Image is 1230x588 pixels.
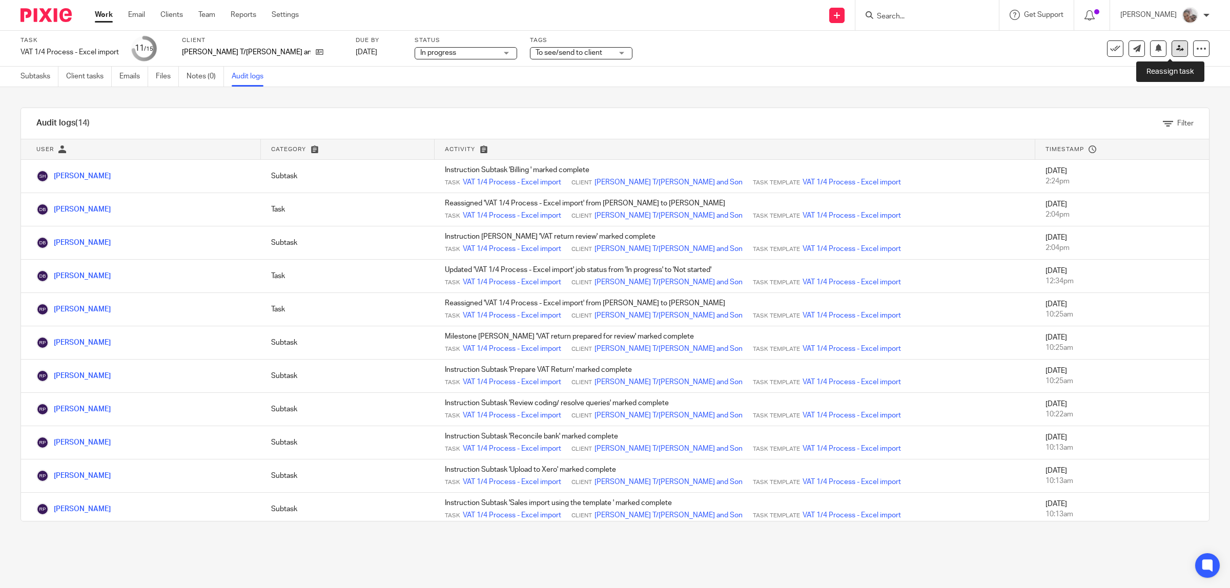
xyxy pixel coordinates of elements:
a: VAT 1/4 Process - Excel import [463,277,561,287]
img: Ruby Price [36,503,49,515]
span: Client [571,179,592,187]
div: 11 [135,43,153,54]
div: 10:25am [1045,309,1199,320]
div: 12:34pm [1045,276,1199,286]
td: Task [261,193,435,226]
span: Task [445,478,460,487]
td: [DATE] [1035,260,1209,293]
span: Task [445,245,460,254]
td: Instruction Subtask 'Billing ' marked complete [435,160,1035,193]
label: Client [182,36,343,45]
a: Notes (0) [187,67,224,87]
div: 10:13am [1045,509,1199,519]
td: Instruction Subtask 'Upload to Xero' marked complete [435,459,1035,493]
td: Subtask [261,493,435,526]
span: Task Template [753,412,800,420]
td: Subtask [261,426,435,459]
div: 2:04pm [1045,243,1199,253]
a: [PERSON_NAME] [36,272,111,280]
span: Category [271,146,306,152]
td: [DATE] [1035,459,1209,493]
a: [PERSON_NAME] [36,506,111,513]
td: [DATE] [1035,293,1209,326]
a: VAT 1/4 Process - Excel import [803,310,901,321]
label: Task [20,36,119,45]
td: [DATE] [1035,393,1209,426]
a: Audit logs [232,67,271,87]
td: [DATE] [1035,226,1209,260]
a: [PERSON_NAME] T/[PERSON_NAME] and Son [594,510,743,520]
img: me.jpg [1182,7,1198,24]
div: 10:13am [1045,476,1199,486]
span: Task Template [753,212,800,220]
a: VAT 1/4 Process - Excel import [463,310,561,321]
img: Ruby Price [36,337,49,349]
span: To see/send to client [536,49,602,56]
img: Ruby Price [36,470,49,482]
a: Client tasks [66,67,112,87]
span: Task [445,312,460,320]
span: Task [445,412,460,420]
img: Ruby Price [36,370,49,382]
a: Emails [119,67,148,87]
div: 10:25am [1045,343,1199,353]
a: VAT 1/4 Process - Excel import [803,211,901,221]
span: Client [571,512,592,520]
td: [DATE] [1035,493,1209,526]
a: [PERSON_NAME] T/[PERSON_NAME] and Son [594,211,743,221]
td: Instruction Subtask 'Reconcile bank' marked complete [435,426,1035,459]
img: Sarah Holmes [36,170,49,182]
a: Reports [231,10,256,20]
a: Email [128,10,145,20]
td: Task [261,293,435,326]
td: [DATE] [1035,160,1209,193]
a: Clients [160,10,183,20]
a: VAT 1/4 Process - Excel import [803,477,901,487]
span: Client [571,312,592,320]
a: VAT 1/4 Process - Excel import [803,277,901,287]
a: [PERSON_NAME] [36,206,111,213]
span: Filter [1177,120,1194,127]
span: In progress [420,49,456,56]
span: Client [571,445,592,453]
a: [PERSON_NAME] [36,173,111,180]
span: Task Template [753,179,800,187]
a: [PERSON_NAME] T/[PERSON_NAME] and Son [594,344,743,354]
a: Team [198,10,215,20]
a: [PERSON_NAME] [36,439,111,446]
a: VAT 1/4 Process - Excel import [463,344,561,354]
small: /15 [144,46,153,52]
span: Client [571,412,592,420]
td: Reassigned 'VAT 1/4 Process - Excel import' from [PERSON_NAME] to [PERSON_NAME] [435,293,1035,326]
span: Task [445,345,460,353]
img: Pixie [20,8,72,22]
input: Search [876,12,968,22]
label: Status [415,36,517,45]
a: [PERSON_NAME] T/[PERSON_NAME] and Son [594,244,743,254]
div: 2:04pm [1045,209,1199,220]
td: Subtask [261,459,435,493]
span: Client [571,245,592,254]
span: Task Template [753,445,800,453]
p: [PERSON_NAME] [1120,10,1177,20]
label: Tags [530,36,632,45]
span: Client [571,279,592,287]
a: [PERSON_NAME] [36,406,111,413]
td: Task [261,260,435,293]
td: Reassigned 'VAT 1/4 Process - Excel import' from [PERSON_NAME] to [PERSON_NAME] [435,193,1035,226]
td: Subtask [261,226,435,260]
img: Ruby Price [36,436,49,449]
a: [PERSON_NAME] [36,372,111,380]
p: [PERSON_NAME] T/[PERSON_NAME] and Son [182,47,311,57]
div: VAT 1/4 Process - Excel import [20,47,119,57]
a: [PERSON_NAME] T/[PERSON_NAME] and Son [594,310,743,321]
td: [DATE] [1035,426,1209,459]
span: Client [571,345,592,353]
img: Duncan O&#39;Brien [36,270,49,282]
a: VAT 1/4 Process - Excel import [463,377,561,387]
span: [DATE] [356,49,377,56]
span: Task [445,512,460,520]
div: 10:13am [1045,443,1199,453]
a: Subtasks [20,67,58,87]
